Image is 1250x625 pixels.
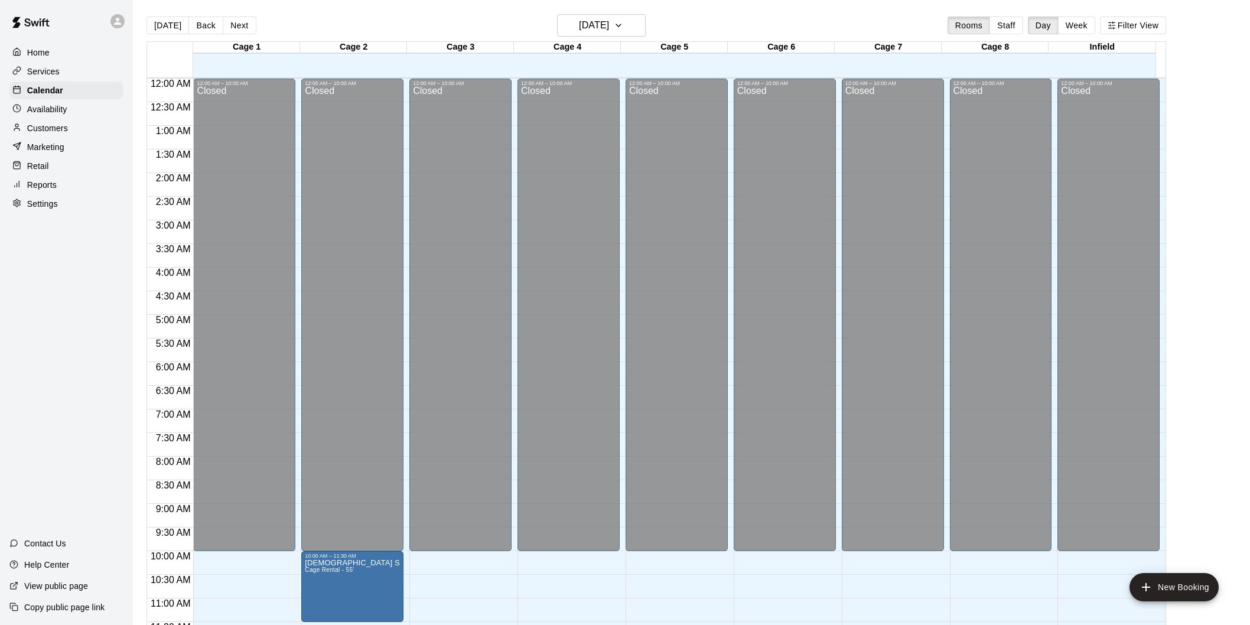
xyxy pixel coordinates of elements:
[1129,573,1219,601] button: add
[9,119,123,137] a: Customers
[153,315,194,325] span: 5:00 AM
[835,42,942,53] div: Cage 7
[521,80,616,86] div: 12:00 AM – 10:00 AM
[27,160,49,172] p: Retail
[148,575,194,585] span: 10:30 AM
[27,179,57,191] p: Reports
[953,80,1049,86] div: 12:00 AM – 10:00 AM
[153,197,194,207] span: 2:30 AM
[734,79,836,551] div: 12:00 AM – 10:00 AM: Closed
[27,198,58,210] p: Settings
[9,63,123,80] a: Services
[1049,42,1155,53] div: Infield
[737,80,832,86] div: 12:00 AM – 10:00 AM
[153,126,194,136] span: 1:00 AM
[153,244,194,254] span: 3:30 AM
[1061,80,1156,86] div: 12:00 AM – 10:00 AM
[989,17,1023,34] button: Staff
[24,559,69,571] p: Help Center
[27,103,67,115] p: Availability
[148,598,194,608] span: 11:00 AM
[148,102,194,112] span: 12:30 AM
[305,86,400,555] div: Closed
[153,149,194,159] span: 1:30 AM
[153,362,194,372] span: 6:00 AM
[728,42,835,53] div: Cage 6
[521,86,616,555] div: Closed
[27,141,64,153] p: Marketing
[193,79,295,551] div: 12:00 AM – 10:00 AM: Closed
[942,42,1049,53] div: Cage 8
[579,17,609,34] h6: [DATE]
[153,433,194,443] span: 7:30 AM
[27,84,63,96] p: Calendar
[407,42,514,53] div: Cage 3
[737,86,832,555] div: Closed
[24,580,88,592] p: View public page
[557,14,646,37] button: [DATE]
[626,79,728,551] div: 12:00 AM – 10:00 AM: Closed
[845,86,940,555] div: Closed
[24,601,105,613] p: Copy public page link
[413,80,508,86] div: 12:00 AM – 10:00 AM
[9,82,123,99] a: Calendar
[27,122,68,134] p: Customers
[1061,86,1156,555] div: Closed
[514,42,621,53] div: Cage 4
[629,80,724,86] div: 12:00 AM – 10:00 AM
[153,504,194,514] span: 9:00 AM
[148,551,194,561] span: 10:00 AM
[842,79,944,551] div: 12:00 AM – 10:00 AM: Closed
[24,538,66,549] p: Contact Us
[1058,17,1095,34] button: Week
[153,386,194,396] span: 6:30 AM
[1057,79,1160,551] div: 12:00 AM – 10:00 AM: Closed
[621,42,728,53] div: Cage 5
[301,551,403,622] div: 10:00 AM – 11:30 AM: Lady SLuggers
[9,100,123,118] a: Availability
[197,80,292,86] div: 12:00 AM – 10:00 AM
[305,80,400,86] div: 12:00 AM – 10:00 AM
[9,157,123,175] a: Retail
[1028,17,1059,34] button: Day
[950,79,1052,551] div: 12:00 AM – 10:00 AM: Closed
[153,480,194,490] span: 8:30 AM
[193,42,300,53] div: Cage 1
[27,66,60,77] p: Services
[188,17,223,34] button: Back
[223,17,256,34] button: Next
[27,47,50,58] p: Home
[197,86,292,555] div: Closed
[9,138,123,156] a: Marketing
[153,528,194,538] span: 9:30 AM
[153,173,194,183] span: 2:00 AM
[517,79,620,551] div: 12:00 AM – 10:00 AM: Closed
[629,86,724,555] div: Closed
[305,553,400,559] div: 10:00 AM – 11:30 AM
[9,195,123,213] a: Settings
[948,17,990,34] button: Rooms
[413,86,508,555] div: Closed
[148,79,194,89] span: 12:00 AM
[153,291,194,301] span: 4:30 AM
[845,80,940,86] div: 12:00 AM – 10:00 AM
[409,79,512,551] div: 12:00 AM – 10:00 AM: Closed
[147,17,189,34] button: [DATE]
[301,79,403,551] div: 12:00 AM – 10:00 AM: Closed
[153,268,194,278] span: 4:00 AM
[153,409,194,419] span: 7:00 AM
[9,176,123,194] a: Reports
[9,44,123,61] a: Home
[300,42,407,53] div: Cage 2
[953,86,1049,555] div: Closed
[305,567,354,573] span: Cage Rental - 55'
[153,220,194,230] span: 3:00 AM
